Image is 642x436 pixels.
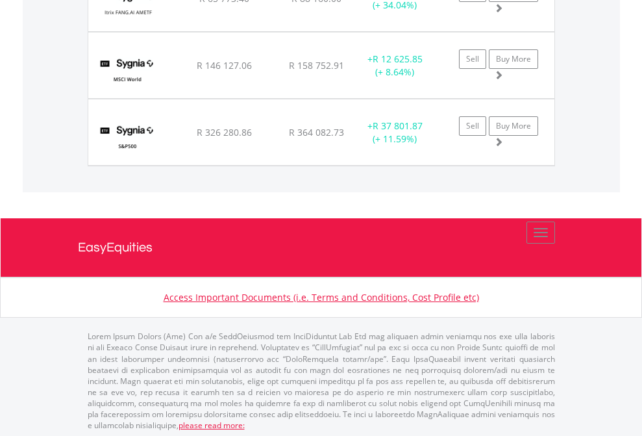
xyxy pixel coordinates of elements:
span: R 146 127.06 [197,59,252,71]
a: Buy More [489,49,538,69]
img: EQU.ZA.SYGWD.png [95,49,160,95]
span: R 158 752.91 [289,59,344,71]
a: Access Important Documents (i.e. Terms and Conditions, Cost Profile etc) [164,291,479,303]
span: R 364 082.73 [289,126,344,138]
a: Sell [459,116,486,136]
span: R 326 280.86 [197,126,252,138]
img: EQU.ZA.SYG500.png [95,116,160,162]
div: + (+ 11.59%) [354,120,436,146]
a: please read more: [179,420,245,431]
div: + (+ 8.64%) [354,53,436,79]
span: R 37 801.87 [373,120,423,132]
a: EasyEquities [78,218,565,277]
p: Lorem Ipsum Dolors (Ame) Con a/e SeddOeiusmod tem InciDiduntut Lab Etd mag aliquaen admin veniamq... [88,331,555,431]
span: R 12 625.85 [373,53,423,65]
a: Sell [459,49,486,69]
a: Buy More [489,116,538,136]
